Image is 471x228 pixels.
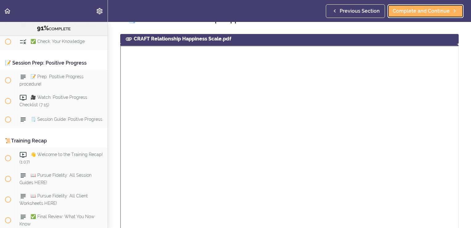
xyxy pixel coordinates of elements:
[96,7,103,15] svg: Settings Menu
[37,24,49,32] span: 91%
[31,117,102,122] span: 🗒️ Session Guide: Positive Progress
[19,152,103,164] span: 👋 Welcome to the Training Recap! (1:07)
[8,24,100,32] div: COMPLETE
[326,4,385,18] a: Previous Section
[19,214,94,226] span: ✅ Final Review: What You Now Know
[19,193,88,205] span: 📖 Pursue Fidelity: All Client Worksheets HERE!
[387,4,464,18] a: Complete and Continue
[4,7,11,15] svg: Back to course curriculum
[19,95,87,107] span: 🎥 Watch: Positive Progress Checklist (7:15)
[19,74,84,86] span: 📝 Prep: Positive Progress procedure!
[120,34,459,44] div: CRAFT Relationship Happiness Scale.pdf
[393,7,450,15] span: Complete and Continue
[31,39,85,44] span: ✅ Check: Your Knowledge
[19,173,92,185] span: 📖 Pursue Fidelity: All Session Guides HERE!
[340,7,380,15] span: Previous Section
